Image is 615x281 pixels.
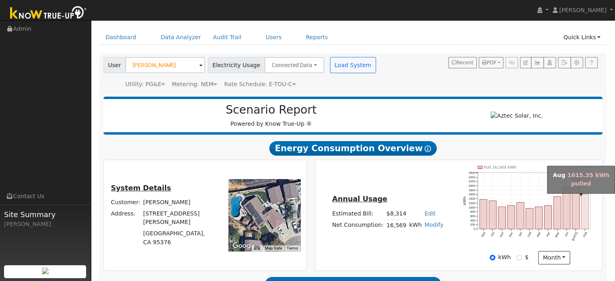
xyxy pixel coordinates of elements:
a: Data Analyzer [154,30,207,45]
button: Connected Data [264,57,324,73]
text: [DATE] [571,231,579,241]
a: Open this area in Google Maps (opens a new window) [230,241,257,251]
rect: onclick="" [526,209,533,229]
span: PDF [482,60,497,65]
text: Jun [564,231,569,237]
a: Terms (opens in new tab) [287,246,298,250]
td: 16,569 [385,220,408,231]
text: 1400 [469,197,475,201]
rect: onclick="" [498,207,505,229]
label: kWh [498,253,511,262]
div: Powered by Know True-Up ® [108,103,435,128]
a: Reports [300,30,334,45]
rect: onclick="" [572,177,579,229]
u: Annual Usage [332,195,387,203]
button: Map Data [265,245,282,251]
text: Aug [582,231,588,238]
a: Modify [425,222,444,228]
text: 600 [470,214,475,218]
button: Multi-Series Graph [531,57,543,68]
button: Load System [330,57,376,73]
button: Login As [543,57,556,68]
td: [PERSON_NAME] [142,196,218,208]
text: 1600 [469,192,475,196]
text: Dec [508,231,514,238]
rect: onclick="" [581,194,589,229]
button: PDF [479,57,503,68]
td: [STREET_ADDRESS][PERSON_NAME] [142,208,218,228]
input: kWh [490,255,495,260]
h2: Scenario Report [112,103,431,117]
rect: onclick="" [535,207,543,229]
a: Edit [425,210,435,217]
text: 2000 [469,184,475,188]
div: [PERSON_NAME] [4,220,87,228]
a: Users [260,30,288,45]
text: 2400 [469,175,475,179]
rect: onclick="" [507,205,515,229]
text: Oct [490,231,495,237]
button: Export Interval Data [558,57,571,68]
span: Alias: HETOUC [224,81,296,87]
div: Metering: NEM [172,80,217,89]
strong: Aug [553,172,565,178]
button: Recent [448,57,477,68]
td: [GEOGRAPHIC_DATA], CA 95376 [142,228,218,248]
span: Electricity Usage [208,57,265,73]
span: 1615.35 kWh pulled [567,172,609,187]
label: $ [525,253,528,262]
text: 200 [470,223,475,226]
button: Settings [571,57,583,68]
text: 2200 [469,180,475,183]
rect: onclick="" [489,201,496,229]
input: Select a User [125,57,205,73]
span: Site Summary [4,209,87,220]
rect: onclick="" [480,200,487,229]
span: [PERSON_NAME] [559,7,607,13]
text: Mar [536,231,542,238]
span: User [104,57,126,73]
td: Estimated Bill: [331,208,385,220]
rect: onclick="" [517,203,524,229]
text: kWh [463,196,467,205]
i: Show Help [425,146,431,152]
text: Feb [527,231,532,237]
img: Google [230,241,257,251]
text: Jan [518,231,523,237]
text: 400 [470,219,475,222]
a: Quick Links [557,30,607,45]
td: Address: [110,208,142,228]
text: Nov [499,231,505,238]
button: Edit User [520,57,531,68]
button: month [538,251,570,265]
text: 0 [473,227,475,231]
text: Pull 16,569 kWh [484,165,517,169]
td: kWh [408,220,423,231]
rect: onclick="" [563,187,570,229]
rect: onclick="" [554,196,561,229]
text: 2600 [469,171,475,175]
td: $8,314 [385,208,408,220]
span: Energy Consumption Overview [269,141,437,156]
u: System Details [111,184,171,192]
text: Apr [545,231,551,237]
a: Audit Trail [207,30,247,45]
div: Utility: PG&E [125,80,165,89]
input: $ [516,255,522,260]
img: retrieve [42,268,49,274]
text: May [554,231,560,238]
td: Customer: [110,196,142,208]
a: Help Link [585,57,598,68]
a: Dashboard [99,30,143,45]
button: Keyboard shortcuts [254,245,260,251]
td: Net Consumption: [331,220,385,231]
text: 800 [470,210,475,213]
rect: onclick="" [544,205,552,229]
text: 1000 [469,205,475,209]
text: 1200 [469,201,475,205]
text: 1800 [469,188,475,192]
img: Know True-Up [6,4,91,23]
img: Aztec Solar, Inc. [490,112,543,120]
text: Sep [480,231,486,238]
